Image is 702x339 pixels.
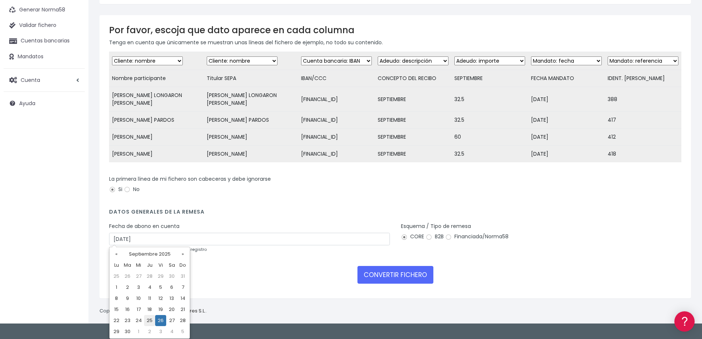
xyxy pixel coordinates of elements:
th: Do [177,260,188,271]
th: Vi [155,260,166,271]
th: Lu [111,260,122,271]
td: [PERSON_NAME] [204,146,298,163]
a: Cuenta [4,72,85,88]
td: FECHA MANDATO [528,70,605,87]
td: [PERSON_NAME] [109,146,204,163]
th: Sa [166,260,177,271]
a: Ayuda [4,96,85,111]
td: 32.5 [451,87,528,112]
td: 1 [133,326,144,337]
td: 30 [122,326,133,337]
td: 30 [166,271,177,282]
td: 28 [144,271,155,282]
td: Nombre participante [109,70,204,87]
a: Generar Norma58 [4,2,85,18]
td: [PERSON_NAME] LONGARON [PERSON_NAME] [204,87,298,112]
a: Videotutoriales [7,116,140,128]
td: SEPTIEMBRE [375,87,451,112]
td: [DATE] [528,112,605,129]
button: CONVERTIR FICHERO [357,266,433,284]
a: General [7,158,140,170]
td: [DATE] [528,129,605,146]
td: 3 [155,326,166,337]
td: [FINANCIAL_ID] [298,146,375,163]
td: 25 [111,271,122,282]
td: 388 [605,87,681,112]
button: Contáctanos [7,197,140,210]
td: 26 [122,271,133,282]
label: CORE [401,233,424,241]
td: [DATE] [528,87,605,112]
td: 17 [133,304,144,315]
div: Facturación [7,146,140,153]
a: Formatos [7,93,140,105]
td: 32.5 [451,146,528,163]
a: API [7,188,140,200]
a: Información general [7,63,140,74]
td: 27 [166,315,177,326]
td: 11 [144,293,155,304]
td: 23 [122,315,133,326]
a: Validar fichero [4,18,85,33]
td: IDENT. [PERSON_NAME] [605,70,681,87]
td: 15 [111,304,122,315]
td: 29 [155,271,166,282]
label: B2B [426,233,444,241]
th: » [177,249,188,260]
th: Ju [144,260,155,271]
td: 20 [166,304,177,315]
th: Ma [122,260,133,271]
label: Si [109,186,122,193]
th: Mi [133,260,144,271]
a: Cuentas bancarias [4,33,85,49]
td: 412 [605,129,681,146]
td: 418 [605,146,681,163]
label: Fecha de abono en cuenta [109,222,179,230]
p: Tenga en cuenta que únicamente se muestran unas líneas del fichero de ejemplo, no todo su contenido. [109,38,681,46]
span: Ayuda [19,100,35,107]
td: 16 [122,304,133,315]
td: IBAN/CCC [298,70,375,87]
div: Información general [7,51,140,58]
td: 9 [122,293,133,304]
p: Copyright © 2025 . [99,307,207,315]
td: [PERSON_NAME] PARDOS [204,112,298,129]
td: [FINANCIAL_ID] [298,87,375,112]
td: 6 [166,282,177,293]
td: 29 [111,326,122,337]
h3: Por favor, escoja que dato aparece en cada columna [109,25,681,35]
td: 5 [177,326,188,337]
td: 31 [177,271,188,282]
th: « [111,249,122,260]
td: 24 [133,315,144,326]
td: 417 [605,112,681,129]
td: 25 [144,315,155,326]
td: Titular SEPA [204,70,298,87]
td: [PERSON_NAME] [204,129,298,146]
td: SEPTIEMBRE [451,70,528,87]
h4: Datos generales de la remesa [109,209,681,219]
td: 3 [133,282,144,293]
label: Financiada/Norma58 [445,233,509,241]
th: Septiembre 2025 [122,249,177,260]
td: 26 [155,315,166,326]
a: Problemas habituales [7,105,140,116]
td: 4 [166,326,177,337]
a: Perfiles de empresas [7,128,140,139]
td: 4 [144,282,155,293]
td: 13 [166,293,177,304]
div: Programadores [7,177,140,184]
td: CONCEPTO DEL RECIBO [375,70,451,87]
a: POWERED BY ENCHANT [101,212,142,219]
td: 21 [177,304,188,315]
td: 60 [451,129,528,146]
td: 5 [155,282,166,293]
td: 22 [111,315,122,326]
td: SEPTIEMBRE [375,146,451,163]
td: 12 [155,293,166,304]
td: 19 [155,304,166,315]
td: 18 [144,304,155,315]
td: [PERSON_NAME] PARDOS [109,112,204,129]
td: [DATE] [528,146,605,163]
span: Cuenta [21,76,40,83]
